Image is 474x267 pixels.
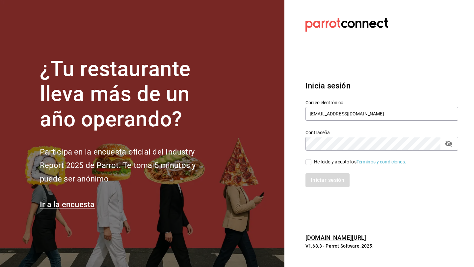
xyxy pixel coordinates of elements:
[305,234,366,241] a: [DOMAIN_NAME][URL]
[305,100,458,105] label: Correo electrónico
[40,200,95,209] a: Ir a la encuesta
[305,80,458,92] h3: Inicia sesión
[305,243,458,249] p: V1.68.3 - Parrot Software, 2025.
[305,130,458,134] label: Contraseña
[40,57,218,132] h1: ¿Tu restaurante lleva más de un año operando?
[305,107,458,121] input: Ingresa tu correo electrónico
[314,158,406,165] div: He leído y acepto los
[443,138,454,149] button: passwordField
[356,159,406,164] a: Términos y condiciones.
[40,145,218,185] h2: Participa en la encuesta oficial del Industry Report 2025 de Parrot. Te toma 5 minutos y puede se...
